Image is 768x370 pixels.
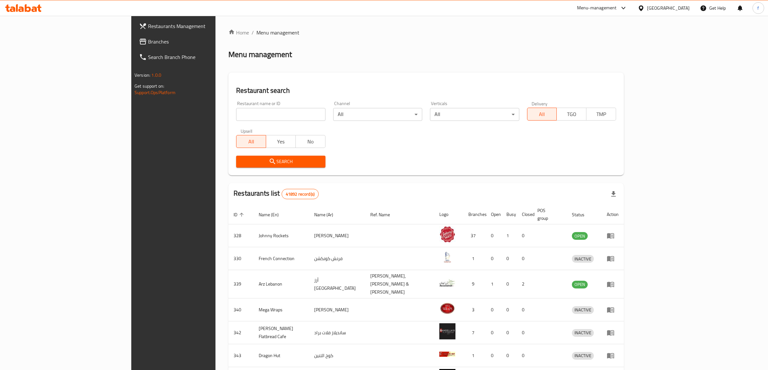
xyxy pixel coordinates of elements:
td: أرز [GEOGRAPHIC_DATA] [309,270,365,298]
td: 0 [501,298,517,321]
td: 3 [463,298,486,321]
span: TMP [589,110,613,119]
th: Busy [501,205,517,224]
div: Export file [606,186,621,202]
button: All [236,135,266,148]
img: Mega Wraps [439,300,455,316]
span: 41892 record(s) [282,191,318,197]
span: Search [241,158,320,166]
span: Name (Ar) [314,211,342,219]
td: 0 [486,298,501,321]
div: All [333,108,422,121]
td: 2 [517,270,532,298]
th: Branches [463,205,486,224]
td: 0 [501,344,517,367]
th: Logo [434,205,463,224]
td: French Connection [254,247,309,270]
td: [PERSON_NAME] [309,224,365,247]
div: Menu [607,352,619,359]
div: Menu [607,329,619,336]
div: Menu [607,280,619,288]
td: كوخ التنين [309,344,365,367]
h2: Restaurant search [236,86,616,95]
button: TMP [586,108,616,121]
img: Johnny Rockets [439,226,455,242]
span: INACTIVE [572,255,594,263]
td: 9 [463,270,486,298]
button: No [295,135,325,148]
span: Version: [135,71,150,79]
td: 1 [486,270,501,298]
td: Johnny Rockets [254,224,309,247]
h2: Restaurants list [234,189,319,199]
td: Mega Wraps [254,298,309,321]
input: Search for restaurant name or ID.. [236,108,325,121]
span: Ref. Name [370,211,398,219]
td: 1 [463,247,486,270]
span: TGO [559,110,584,119]
span: f [757,5,759,12]
td: فرنش كونكشن [309,247,365,270]
td: 0 [517,247,532,270]
img: French Connection [439,249,455,265]
button: Yes [266,135,296,148]
span: Branches [148,38,254,45]
img: Dragon Hut [439,346,455,362]
td: [PERSON_NAME] Flatbread Cafe [254,321,309,344]
div: [GEOGRAPHIC_DATA] [647,5,690,12]
button: Search [236,156,325,168]
span: All [239,137,264,146]
span: No [298,137,323,146]
td: Dragon Hut [254,344,309,367]
td: 7 [463,321,486,344]
button: All [527,108,557,121]
span: INACTIVE [572,352,594,359]
span: OPEN [572,281,588,288]
div: Menu [607,255,619,262]
td: 0 [517,224,532,247]
td: [PERSON_NAME],[PERSON_NAME] & [PERSON_NAME] [365,270,434,298]
a: Restaurants Management [134,18,260,34]
span: Get support on: [135,82,164,90]
button: TGO [556,108,586,121]
nav: breadcrumb [228,29,624,36]
th: Closed [517,205,532,224]
label: Delivery [532,101,548,106]
img: Sandella's Flatbread Cafe [439,323,455,339]
td: 1 [501,224,517,247]
div: Menu [607,306,619,314]
td: [PERSON_NAME] [309,298,365,321]
a: Branches [134,34,260,49]
div: All [430,108,519,121]
span: All [530,110,554,119]
th: Action [602,205,624,224]
td: 0 [517,298,532,321]
div: Menu-management [577,4,617,12]
span: INACTIVE [572,306,594,314]
td: 0 [486,224,501,247]
td: سانديلاز فلات براد [309,321,365,344]
td: 0 [486,321,501,344]
span: Search Branch Phone [148,53,254,61]
span: OPEN [572,232,588,240]
a: Search Branch Phone [134,49,260,65]
td: 0 [501,321,517,344]
td: 0 [501,247,517,270]
td: 0 [486,247,501,270]
td: 37 [463,224,486,247]
span: Restaurants Management [148,22,254,30]
td: 0 [517,321,532,344]
span: POS group [537,207,559,222]
span: Yes [269,137,293,146]
a: Support.OpsPlatform [135,88,175,97]
div: OPEN [572,281,588,288]
th: Open [486,205,501,224]
span: INACTIVE [572,329,594,336]
td: 0 [501,270,517,298]
td: 1 [463,344,486,367]
div: Menu [607,232,619,239]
